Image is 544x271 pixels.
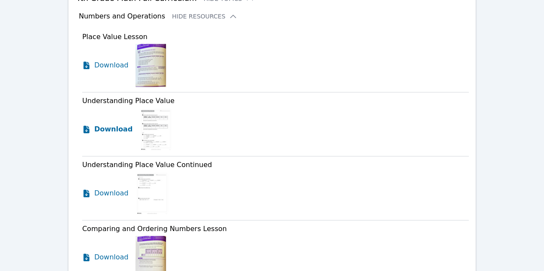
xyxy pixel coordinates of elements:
img: Understanding Place Value [139,108,172,151]
span: Download [94,252,129,262]
span: Comparing and Ordering Numbers Lesson [82,225,227,233]
span: Place Value Lesson [82,33,148,41]
a: Download [82,172,129,215]
span: Understanding Place Value [82,97,175,105]
span: Download [94,188,129,198]
span: Download [94,124,132,134]
span: Download [94,60,129,70]
a: Download [82,44,129,87]
h3: Numbers and Operations [79,11,165,21]
button: Hide Resources [172,12,237,21]
span: Understanding Place Value Continued [82,161,212,169]
img: Understanding Place Value Continued [135,172,169,215]
img: Place Value Lesson [135,44,166,87]
a: Download [82,108,132,151]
